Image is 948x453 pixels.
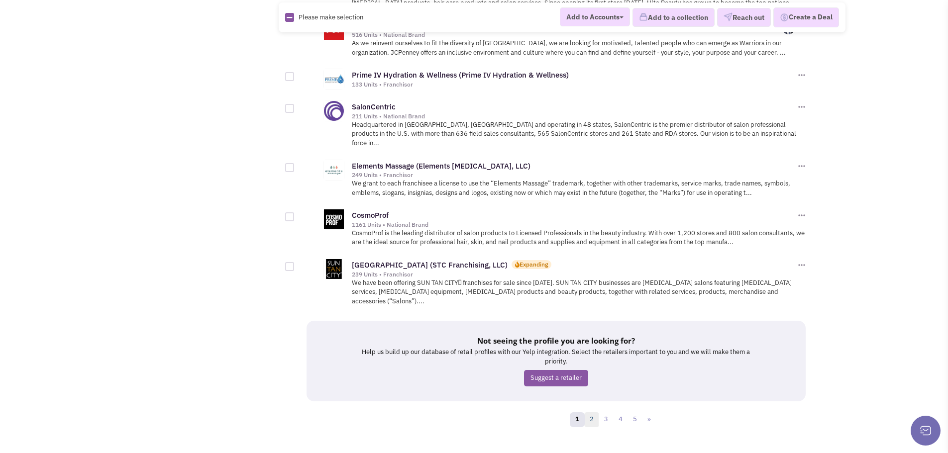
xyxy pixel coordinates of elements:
[352,81,796,89] div: 133 Units • Franchisor
[352,171,796,179] div: 249 Units • Franchisor
[639,12,648,21] img: icon-collection-lavender.png
[352,210,389,220] a: CosmoProf
[780,12,789,23] img: Deal-Dollar.png
[724,12,733,21] img: VectorPaper_Plane.png
[352,102,396,111] a: SalonCentric
[560,7,630,26] button: Add to Accounts
[352,112,796,120] div: 211 Units • National Brand
[352,229,807,247] p: CosmoProf is the leading distributor of salon products to Licensed Professionals in the beauty in...
[352,221,796,229] div: 1161 Units • National Brand
[356,336,756,346] h5: Not seeing the profile you are looking for?
[352,278,807,306] p: We have been offering SUN TAN CITY franchises for sale since [DATE]. SUN TAN CITY businesses are...
[642,412,656,427] a: »
[352,120,807,148] p: Headquartered in [GEOGRAPHIC_DATA], [GEOGRAPHIC_DATA] and operating in 48 states, SalonCentric is...
[773,7,839,27] button: Create a Deal
[352,70,569,80] a: Prime IV Hydration & Wellness (Prime IV Hydration & Wellness)
[570,412,585,427] a: 1
[299,12,363,21] span: Please make selection
[285,13,294,22] img: Rectangle.png
[352,179,807,197] p: We grant to each franchisee a license to use the “Elements Massage” trademark, together with othe...
[599,412,614,427] a: 3
[628,412,642,427] a: 5
[584,412,599,427] a: 2
[717,8,771,27] button: Reach out
[520,260,548,269] div: Expanding
[524,370,588,386] a: Suggest a retailer
[352,260,508,270] a: [GEOGRAPHIC_DATA] (STC Franchising, LLC)
[352,39,807,57] p: As we reinvent ourselves to fit the diversity of [GEOGRAPHIC_DATA], we are looking for motivated,...
[356,348,756,366] p: Help us build up our database of retail profiles with our Yelp integration. Select the retailers ...
[352,31,782,39] div: 516 Units • National Brand
[352,161,530,171] a: Elements Massage (Elements [MEDICAL_DATA], LLC)
[613,412,628,427] a: 4
[352,271,796,278] div: 239 Units • Franchisor
[632,8,715,27] button: Add to a collection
